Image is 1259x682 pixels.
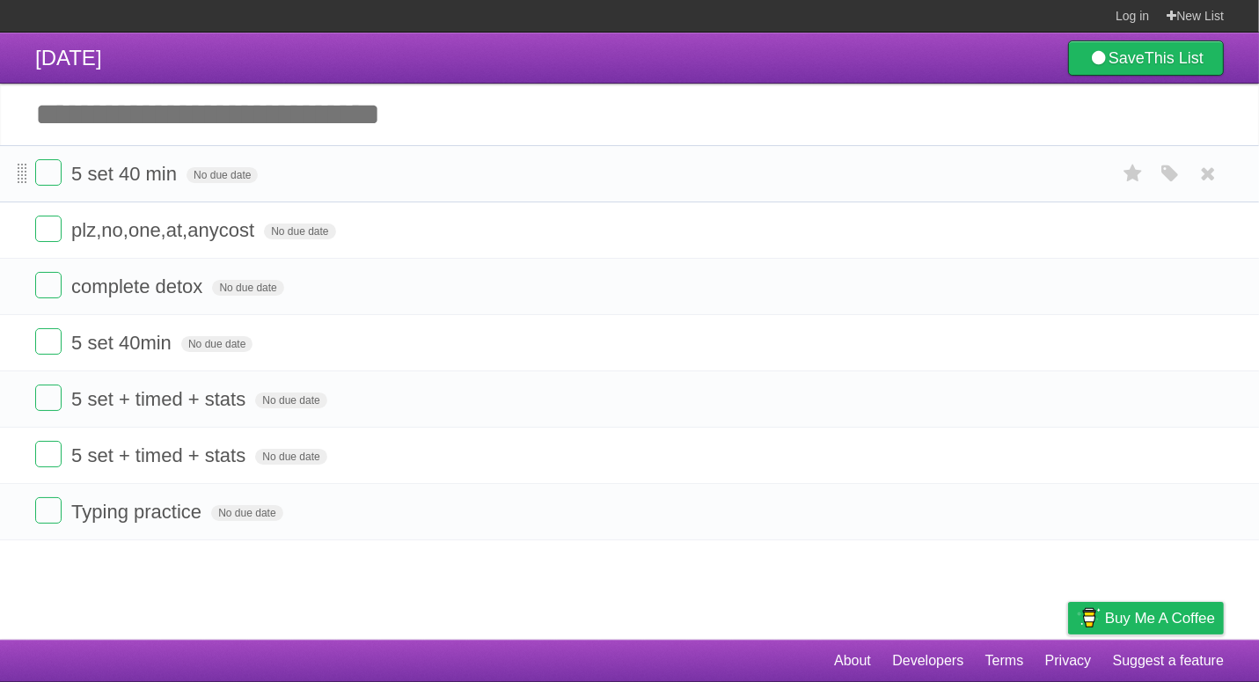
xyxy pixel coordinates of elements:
label: Done [35,441,62,467]
label: Done [35,328,62,355]
a: Privacy [1045,644,1091,678]
span: Typing practice [71,501,206,523]
label: Done [35,159,62,186]
a: Terms [985,644,1024,678]
span: Buy me a coffee [1105,603,1215,634]
span: 5 set + timed + stats [71,388,250,410]
span: No due date [255,392,326,408]
img: Buy me a coffee [1077,603,1101,633]
label: Done [35,385,62,411]
label: Star task [1116,159,1150,188]
span: 5 set 40 min [71,163,181,185]
a: Developers [892,644,963,678]
a: Buy me a coffee [1068,602,1224,634]
span: [DATE] [35,46,102,70]
span: No due date [264,224,335,239]
span: No due date [181,336,253,352]
span: 5 set + timed + stats [71,444,250,466]
label: Done [35,216,62,242]
span: 5 set 40min [71,332,176,354]
a: Suggest a feature [1113,644,1224,678]
label: Done [35,497,62,524]
span: No due date [212,280,283,296]
b: This List [1145,49,1204,67]
a: SaveThis List [1068,40,1224,76]
label: Done [35,272,62,298]
span: No due date [187,167,258,183]
span: complete detox [71,275,207,297]
span: No due date [211,505,282,521]
a: About [834,644,871,678]
span: No due date [255,449,326,465]
span: plz,no,one,at,anycost [71,219,259,241]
